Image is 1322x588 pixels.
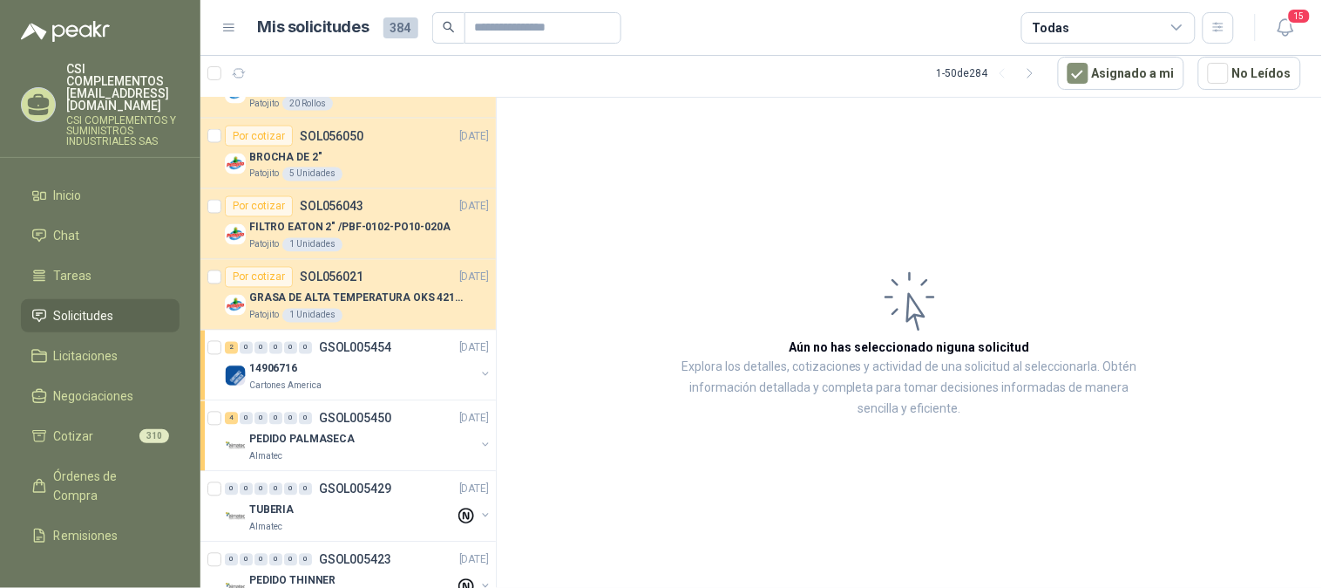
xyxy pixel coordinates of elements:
[240,554,253,566] div: 0
[225,483,238,496] div: 0
[269,413,282,425] div: 0
[225,507,246,528] img: Company Logo
[249,168,279,181] p: Patojito
[254,483,268,496] div: 0
[54,346,119,366] span: Licitaciones
[225,366,246,386] img: Company Logo
[139,429,169,443] span: 310
[225,196,293,217] div: Por cotizar
[225,267,293,288] div: Por cotizar
[459,199,489,215] p: [DATE]
[225,224,246,245] img: Company Logo
[269,342,282,354] div: 0
[300,130,363,142] p: SOL056050
[300,201,363,213] p: SOL056043
[459,128,489,145] p: [DATE]
[21,21,110,42] img: Logo peakr
[249,309,279,323] p: Patojito
[225,342,238,354] div: 2
[249,97,279,111] p: Patojito
[225,436,246,457] img: Company Logo
[249,149,322,166] p: BROCHA DE 2"
[383,17,418,38] span: 384
[240,413,253,425] div: 0
[21,299,180,332] a: Solicitudes
[225,554,238,566] div: 0
[240,483,253,496] div: 0
[249,503,294,519] p: TUBERIA
[459,552,489,569] p: [DATE]
[319,483,391,496] p: GSOL005429
[254,554,268,566] div: 0
[443,21,455,33] span: search
[54,467,163,505] span: Órdenes de Compra
[249,361,297,378] p: 14906716
[249,379,322,393] p: Cartones America
[54,266,92,285] span: Tareas
[282,168,342,181] div: 5 Unidades
[671,357,1148,420] p: Explora los detalles, cotizaciones y actividad de una solicitud al seleccionarla. Obtén informaci...
[21,420,180,453] a: Cotizar310
[284,413,297,425] div: 0
[54,186,82,205] span: Inicio
[21,259,180,292] a: Tareas
[284,483,297,496] div: 0
[459,482,489,498] p: [DATE]
[284,342,297,354] div: 0
[225,338,492,393] a: 2 0 0 0 0 0 GSOL005454[DATE] Company Logo14906716Cartones America
[54,306,114,325] span: Solicitudes
[459,411,489,427] p: [DATE]
[258,15,369,40] h1: Mis solicitudes
[21,219,180,252] a: Chat
[200,260,496,331] a: Por cotizarSOL056021[DATE] Company LogoGRASA DE ALTA TEMPERATURA OKS 4210 X 5 KGPatojito1 Unidades
[21,460,180,512] a: Órdenes de Compra
[282,238,342,252] div: 1 Unidades
[269,483,282,496] div: 0
[54,526,119,545] span: Remisiones
[319,342,391,354] p: GSOL005454
[269,554,282,566] div: 0
[225,154,246,174] img: Company Logo
[249,432,355,448] p: PEDIDO PALMASECA
[459,340,489,357] p: [DATE]
[249,238,279,252] p: Patojito
[284,554,297,566] div: 0
[299,342,312,354] div: 0
[249,291,466,307] p: GRASA DE ALTA TEMPERATURA OKS 4210 X 5 KG
[54,226,80,245] span: Chat
[459,270,489,286] p: [DATE]
[249,521,282,535] p: Almatec
[200,119,496,189] a: Por cotizarSOL056050[DATE] Company LogoBROCHA DE 2"Patojito5 Unidades
[282,97,333,111] div: 20 Rollos
[54,427,94,446] span: Cotizar
[1270,12,1301,44] button: 15
[299,483,312,496] div: 0
[225,295,246,316] img: Company Logo
[225,126,293,147] div: Por cotizar
[21,519,180,552] a: Remisiones
[200,189,496,260] a: Por cotizarSOL056043[DATE] Company LogoFILTRO EATON 2" /PBF-0102-PO10-020APatojito1 Unidades
[225,408,492,464] a: 4 0 0 0 0 0 GSOL005450[DATE] Company LogoPEDIDO PALMASECAAlmatec
[282,309,342,323] div: 1 Unidades
[300,271,363,284] p: SOL056021
[1287,8,1312,24] span: 15
[299,554,312,566] div: 0
[249,450,282,464] p: Almatec
[54,386,134,406] span: Negociaciones
[66,115,180,147] p: CSI COMPLEMENTOS Y SUMINISTROS INDUSTRIALES SAS
[249,220,451,236] p: FILTRO EATON 2" /PBF-0102-PO10-020A
[254,413,268,425] div: 0
[21,379,180,413] a: Negociaciones
[225,479,492,535] a: 0 0 0 0 0 0 GSOL005429[DATE] Company LogoTUBERIAAlmatec
[1033,18,1069,38] div: Todas
[21,179,180,212] a: Inicio
[240,342,253,354] div: 0
[21,339,180,373] a: Licitaciones
[66,63,180,112] p: CSI COMPLEMENTOS [EMAIL_ADDRESS][DOMAIN_NAME]
[319,413,391,425] p: GSOL005450
[319,554,391,566] p: GSOL005423
[937,59,1044,87] div: 1 - 50 de 284
[225,413,238,425] div: 4
[790,338,1030,357] h3: Aún no has seleccionado niguna solicitud
[254,342,268,354] div: 0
